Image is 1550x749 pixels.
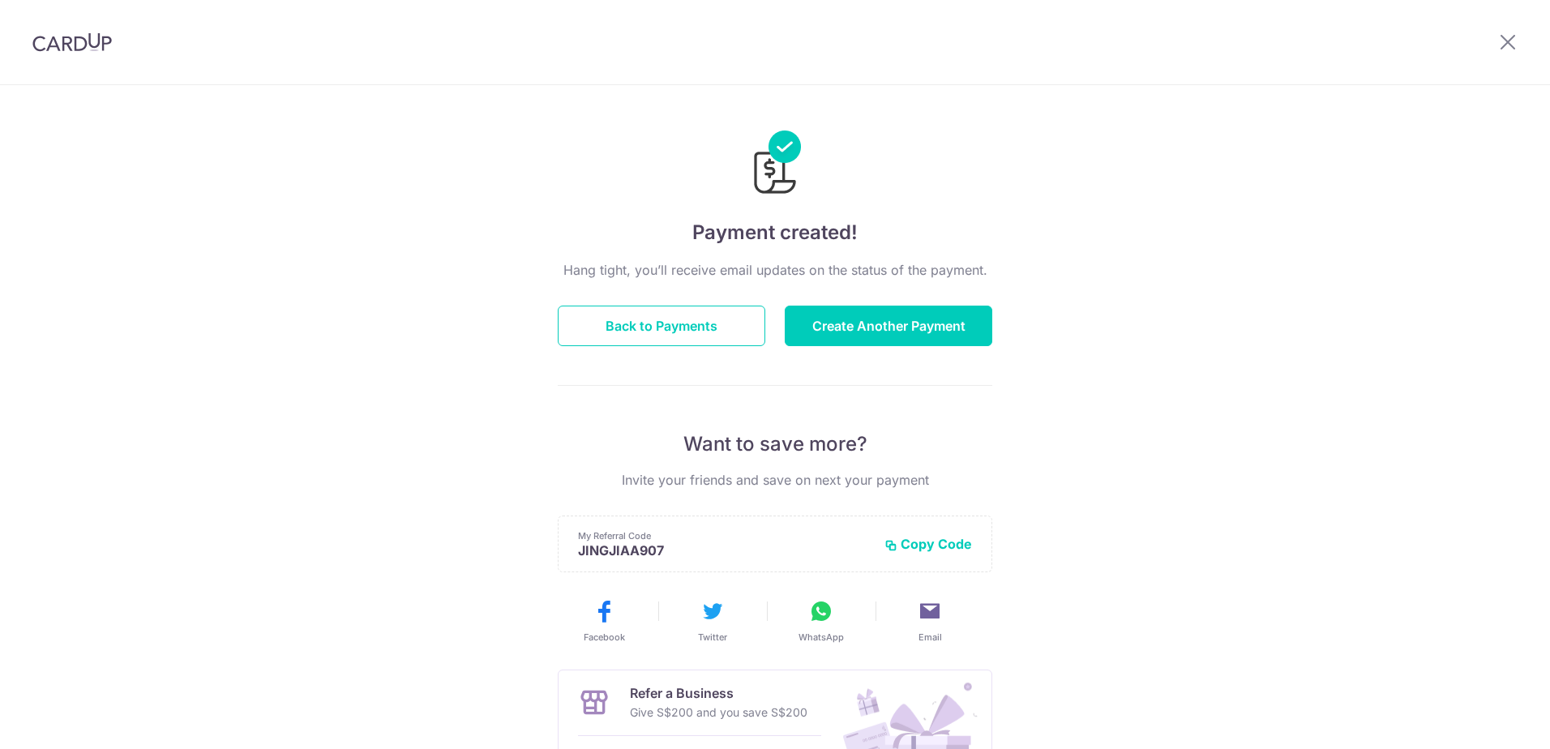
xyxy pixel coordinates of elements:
[749,131,801,199] img: Payments
[882,598,978,644] button: Email
[558,431,992,457] p: Want to save more?
[558,260,992,280] p: Hang tight, you’ll receive email updates on the status of the payment.
[558,306,765,346] button: Back to Payments
[884,536,972,552] button: Copy Code
[558,470,992,490] p: Invite your friends and save on next your payment
[32,32,112,52] img: CardUp
[630,683,807,703] p: Refer a Business
[630,703,807,722] p: Give S$200 and you save S$200
[785,306,992,346] button: Create Another Payment
[665,598,760,644] button: Twitter
[773,598,869,644] button: WhatsApp
[558,218,992,247] h4: Payment created!
[584,631,625,644] span: Facebook
[918,631,942,644] span: Email
[698,631,727,644] span: Twitter
[578,529,871,542] p: My Referral Code
[799,631,844,644] span: WhatsApp
[556,598,652,644] button: Facebook
[578,542,871,559] p: JINGJIAA907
